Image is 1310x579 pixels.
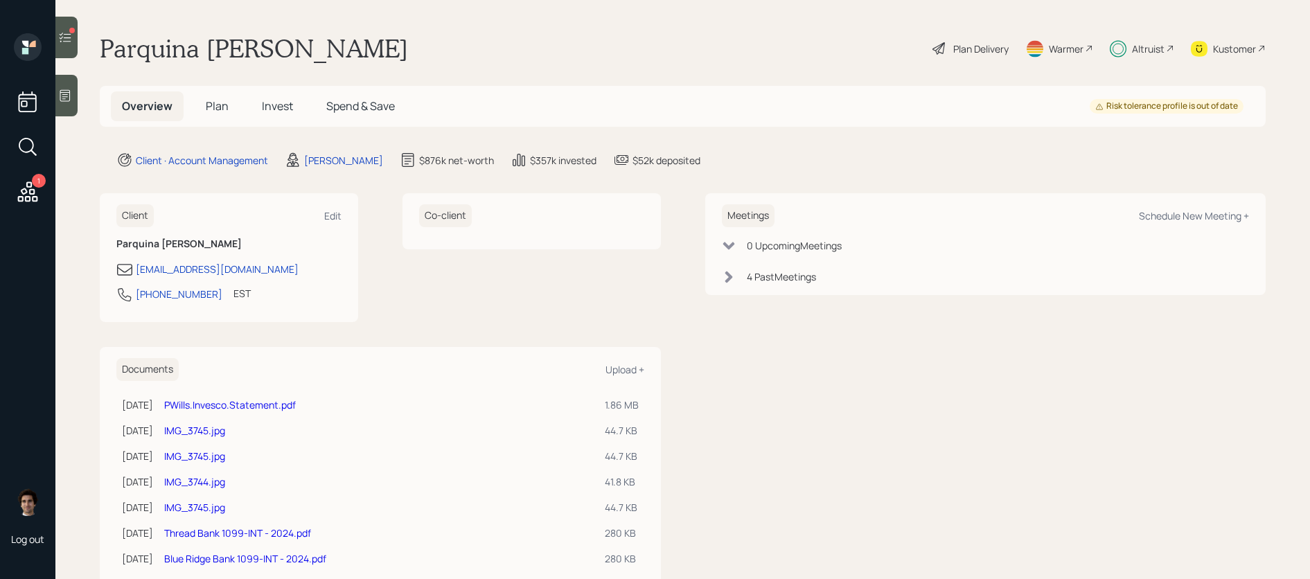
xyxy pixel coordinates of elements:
[122,423,153,438] div: [DATE]
[122,526,153,540] div: [DATE]
[164,398,296,411] a: PWills.Invesco.Statement.pdf
[419,204,472,227] h6: Co-client
[233,286,251,301] div: EST
[605,449,639,463] div: 44.7 KB
[747,238,842,253] div: 0 Upcoming Meeting s
[164,501,225,514] a: IMG_3745.jpg
[122,98,172,114] span: Overview
[304,153,383,168] div: [PERSON_NAME]
[953,42,1009,56] div: Plan Delivery
[605,474,639,489] div: 41.8 KB
[262,98,293,114] span: Invest
[1095,100,1238,112] div: Risk tolerance profile is out of date
[419,153,494,168] div: $876k net-worth
[605,363,644,376] div: Upload +
[122,551,153,566] div: [DATE]
[136,287,222,301] div: [PHONE_NUMBER]
[1139,209,1249,222] div: Schedule New Meeting +
[530,153,596,168] div: $357k invested
[164,526,311,540] a: Thread Bank 1099-INT - 2024.pdf
[122,500,153,515] div: [DATE]
[1132,42,1165,56] div: Altruist
[206,98,229,114] span: Plan
[632,153,700,168] div: $52k deposited
[605,423,639,438] div: 44.7 KB
[605,526,639,540] div: 280 KB
[164,552,326,565] a: Blue Ridge Bank 1099-INT - 2024.pdf
[722,204,775,227] h6: Meetings
[605,500,639,515] div: 44.7 KB
[324,209,342,222] div: Edit
[164,424,225,437] a: IMG_3745.jpg
[122,398,153,412] div: [DATE]
[164,449,225,463] a: IMG_3745.jpg
[326,98,395,114] span: Spend & Save
[32,174,46,188] div: 1
[122,449,153,463] div: [DATE]
[116,204,154,227] h6: Client
[116,238,342,250] h6: Parquina [PERSON_NAME]
[747,269,816,284] div: 4 Past Meeting s
[11,533,44,546] div: Log out
[14,488,42,516] img: harrison-schaefer-headshot-2.png
[605,398,639,412] div: 1.86 MB
[605,551,639,566] div: 280 KB
[164,475,225,488] a: IMG_3744.jpg
[116,358,179,381] h6: Documents
[100,33,408,64] h1: Parquina [PERSON_NAME]
[122,474,153,489] div: [DATE]
[1213,42,1256,56] div: Kustomer
[136,262,299,276] div: [EMAIL_ADDRESS][DOMAIN_NAME]
[136,153,268,168] div: Client · Account Management
[1049,42,1083,56] div: Warmer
